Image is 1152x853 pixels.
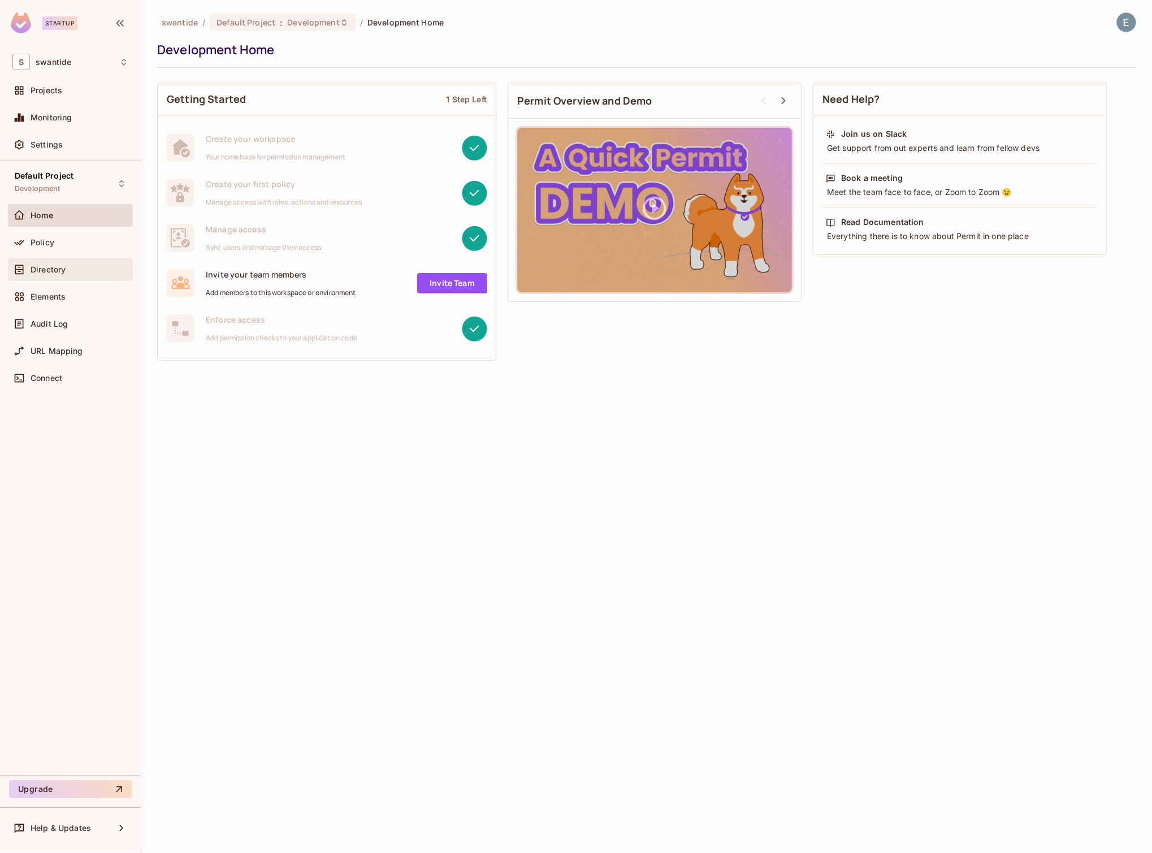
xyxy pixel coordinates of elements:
span: Default Project [15,171,73,180]
div: Development Home [157,41,1131,58]
span: Getting Started [167,92,246,106]
span: Workspace: swantide [36,58,71,67]
span: Manage access with roles, actions and resources [206,198,362,207]
span: S [12,54,30,70]
span: Elements [31,292,66,301]
span: Sync users and manage their access [206,243,322,252]
div: Read Documentation [841,217,924,228]
li: / [360,17,363,28]
span: Development Home [367,17,444,28]
span: Add permission checks to your application code [206,334,357,343]
span: Settings [31,140,63,149]
span: Connect [31,374,62,383]
span: Policy [31,238,54,247]
span: Enforce access [206,314,357,325]
span: Permit Overview and Demo [517,94,652,108]
span: Monitoring [31,113,72,122]
span: the active workspace [162,17,198,28]
img: Engineering Swantide [1117,13,1136,32]
span: Audit Log [31,319,68,328]
span: Invite your team members [206,269,356,280]
span: URL Mapping [31,347,83,356]
img: SReyMgAAAABJRU5ErkJggg== [11,12,31,33]
div: Startup [42,16,77,30]
li: / [202,17,205,28]
span: Help & Updates [31,824,91,833]
span: Development [287,17,339,28]
div: Everything there is to know about Permit in one place [826,231,1094,242]
span: Directory [31,265,66,274]
span: Projects [31,86,62,95]
span: Manage access [206,224,322,235]
span: Add members to this workspace or environment [206,288,356,297]
div: Join us on Slack [841,128,907,140]
span: Need Help? [822,92,880,106]
button: Upgrade [9,780,132,798]
a: Invite Team [417,273,487,293]
span: Default Project [216,17,275,28]
span: Create your first policy [206,179,362,189]
span: Development [15,184,60,193]
span: Your home base for permission management [206,153,345,162]
span: Create your workspace [206,133,345,144]
div: 1 Step Left [446,94,487,105]
div: Book a meeting [841,172,903,184]
span: : [279,18,283,27]
div: Get support from out experts and learn from fellow devs [826,142,1094,154]
span: Home [31,211,54,220]
div: Meet the team face to face, or Zoom to Zoom 😉 [826,187,1094,198]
